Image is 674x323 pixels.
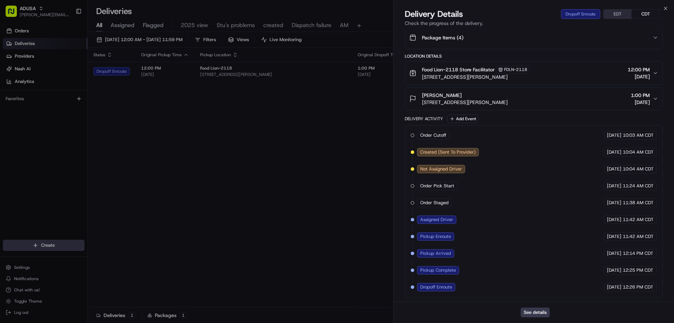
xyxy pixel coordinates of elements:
button: EDT [603,9,632,19]
span: Pylon [70,119,85,124]
span: Assigned Driver [420,217,453,223]
span: 11:38 AM CDT [623,200,654,206]
button: CDT [632,9,660,19]
span: 12:26 PM CDT [623,284,653,290]
a: 💻API Documentation [57,99,115,112]
button: See details [521,308,550,317]
span: [DATE] [631,99,650,106]
span: Pickup Arrived [420,250,451,257]
img: Nash [7,7,21,21]
span: [DATE] [607,183,621,189]
span: [DATE] [607,200,621,206]
p: Welcome 👋 [7,28,128,39]
span: Order Cutoff [420,132,446,138]
span: Knowledge Base [14,102,54,109]
span: 12:00 PM [628,66,650,73]
button: Package Items (4) [405,26,662,49]
span: Food Lion-2118 Store Facilitator [422,66,495,73]
span: [DATE] [607,217,621,223]
span: [PERSON_NAME] [422,92,462,99]
span: [DATE] [628,73,650,80]
button: Add Event [447,115,478,123]
span: 10:03 AM CDT [623,132,654,138]
span: [STREET_ADDRESS][PERSON_NAME] [422,99,508,106]
span: 10:04 AM CDT [623,149,654,155]
span: [DATE] [607,233,621,240]
div: 💻 [59,103,65,108]
span: [DATE] [607,132,621,138]
span: Not Assigned Driver [420,166,462,172]
a: 📗Knowledge Base [4,99,57,112]
span: 10:04 AM CDT [623,166,654,172]
img: 1736555255976-a54dd68f-1ca7-489b-9aae-adbdc363a1c4 [7,67,20,80]
span: Delivery Details [405,8,463,20]
span: API Documentation [66,102,113,109]
span: Pickup Complete [420,267,456,273]
span: Created (Sent To Provider) [420,149,476,155]
div: Delivery Activity [405,116,443,122]
div: Location Details [405,53,663,59]
a: Powered byPylon [49,119,85,124]
span: 11:42 AM CDT [623,233,654,240]
span: FDLN-2118 [504,67,527,72]
p: Check the progress of the delivery. [405,20,663,27]
div: 📗 [7,103,13,108]
span: 12:14 PM CDT [623,250,653,257]
span: 11:24 AM CDT [623,183,654,189]
button: Food Lion-2118 Store FacilitatorFDLN-2118[STREET_ADDRESS][PERSON_NAME]12:00 PM[DATE] [405,62,662,85]
span: Package Items ( 4 ) [422,34,463,41]
span: [DATE] [607,267,621,273]
span: [STREET_ADDRESS][PERSON_NAME] [422,73,530,80]
span: Order Staged [420,200,449,206]
input: Clear [18,45,116,53]
button: Start new chat [119,69,128,78]
span: Pickup Enroute [420,233,451,240]
span: Order Pick Start [420,183,454,189]
button: [PERSON_NAME][STREET_ADDRESS][PERSON_NAME]1:00 PM[DATE] [405,88,662,110]
div: Start new chat [24,67,115,74]
span: 1:00 PM [631,92,650,99]
span: [DATE] [607,149,621,155]
span: 12:25 PM CDT [623,267,653,273]
span: [DATE] [607,284,621,290]
span: [DATE] [607,250,621,257]
span: [DATE] [607,166,621,172]
span: Dropoff Enroute [420,284,452,290]
span: 11:42 AM CDT [623,217,654,223]
div: We're available if you need us! [24,74,89,80]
